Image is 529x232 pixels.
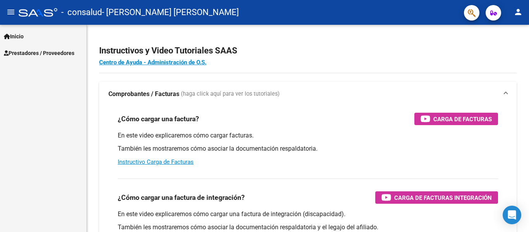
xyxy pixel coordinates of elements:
span: (haga click aquí para ver los tutoriales) [181,90,280,98]
p: También les mostraremos cómo asociar la documentación respaldatoria. [118,144,498,153]
strong: Comprobantes / Facturas [108,90,179,98]
button: Carga de Facturas [414,113,498,125]
p: En este video explicaremos cómo cargar una factura de integración (discapacidad). [118,210,498,218]
a: Centro de Ayuda - Administración de O.S. [99,59,206,66]
mat-expansion-panel-header: Comprobantes / Facturas (haga click aquí para ver los tutoriales) [99,82,517,107]
span: Inicio [4,32,24,41]
a: Instructivo Carga de Facturas [118,158,194,165]
mat-icon: person [514,7,523,17]
span: Carga de Facturas [433,114,492,124]
p: En este video explicaremos cómo cargar facturas. [118,131,498,140]
h3: ¿Cómo cargar una factura de integración? [118,192,245,203]
span: Prestadores / Proveedores [4,49,74,57]
div: Open Intercom Messenger [503,206,521,224]
mat-icon: menu [6,7,15,17]
h2: Instructivos y Video Tutoriales SAAS [99,43,517,58]
button: Carga de Facturas Integración [375,191,498,204]
span: - consalud [61,4,102,21]
h3: ¿Cómo cargar una factura? [118,113,199,124]
span: - [PERSON_NAME] [PERSON_NAME] [102,4,239,21]
span: Carga de Facturas Integración [394,193,492,203]
p: También les mostraremos cómo asociar la documentación respaldatoria y el legajo del afiliado. [118,223,498,232]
